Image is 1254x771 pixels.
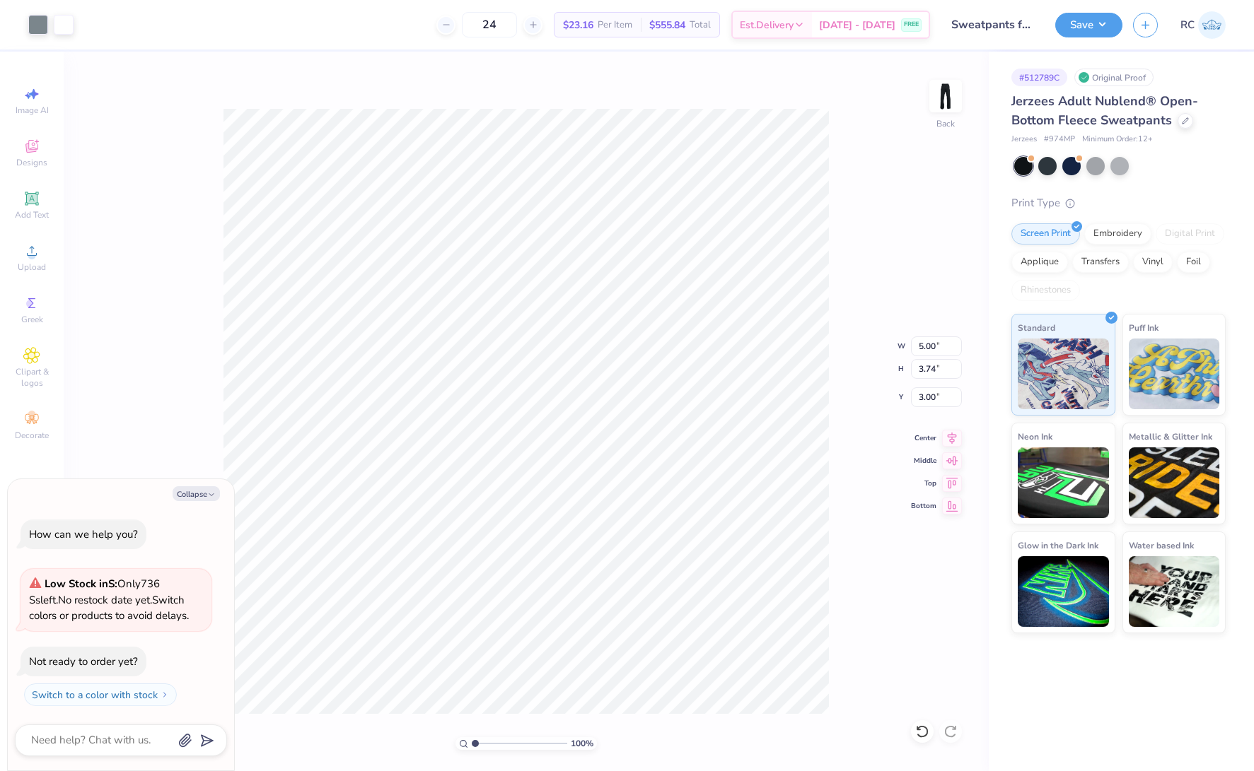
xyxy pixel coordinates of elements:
span: Puff Ink [1129,320,1159,335]
span: Add Text [15,209,49,220]
div: Transfers [1072,252,1129,273]
span: Designs [16,157,47,168]
button: Save [1055,13,1122,37]
span: Glow in the Dark Ink [1018,538,1098,553]
button: Collapse [173,486,220,501]
span: Decorate [15,430,49,441]
span: Water based Ink [1129,538,1194,553]
img: Standard [1018,339,1109,409]
span: # 974MP [1044,134,1075,146]
img: Neon Ink [1018,447,1109,518]
div: Digital Print [1156,223,1224,245]
div: # 512789C [1011,69,1067,86]
strong: Low Stock in S : [45,577,117,591]
span: Top [911,478,936,488]
span: Center [911,433,936,443]
div: Foil [1177,252,1210,273]
img: Puff Ink [1129,339,1220,409]
span: Jerzees Adult Nublend® Open-Bottom Fleece Sweatpants [1011,93,1198,129]
span: Greek [21,314,43,325]
img: Water based Ink [1129,556,1220,627]
span: 100 % [571,737,593,750]
span: Only 736 Ss left. Switch colors or products to avoid delays. [29,577,189,623]
span: Total [690,18,711,33]
div: Rhinestones [1011,280,1080,301]
span: Per Item [598,18,632,33]
div: Screen Print [1011,223,1080,245]
span: Minimum Order: 12 + [1082,134,1153,146]
span: Middle [911,456,936,466]
img: Glow in the Dark Ink [1018,556,1109,627]
span: Metallic & Glitter Ink [1129,429,1212,444]
span: Est. Delivery [740,18,794,33]
span: Jerzees [1011,134,1037,146]
span: No restock date yet. [58,593,152,607]
span: RC [1180,17,1195,33]
span: Upload [18,261,46,273]
div: Applique [1011,252,1068,273]
span: $555.84 [649,18,685,33]
img: Metallic & Glitter Ink [1129,447,1220,518]
span: $23.16 [563,18,593,33]
button: Switch to a color with stock [24,683,177,706]
span: Standard [1018,320,1055,335]
span: FREE [904,20,919,30]
div: How can we help you? [29,527,138,541]
div: Embroidery [1084,223,1151,245]
span: Bottom [911,501,936,511]
div: Print Type [1011,195,1226,211]
span: [DATE] - [DATE] [819,18,895,33]
img: Switch to a color with stock [161,690,169,699]
div: Back [936,117,955,130]
span: Image AI [16,105,49,116]
img: Back [931,82,960,110]
input: – – [462,12,517,37]
span: Neon Ink [1018,429,1052,444]
div: Not ready to order yet? [29,654,138,669]
img: Rio Cabojoc [1198,11,1226,39]
input: Untitled Design [941,11,1045,39]
span: Clipart & logos [7,366,57,389]
a: RC [1180,11,1226,39]
div: Vinyl [1133,252,1173,273]
div: Original Proof [1074,69,1154,86]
